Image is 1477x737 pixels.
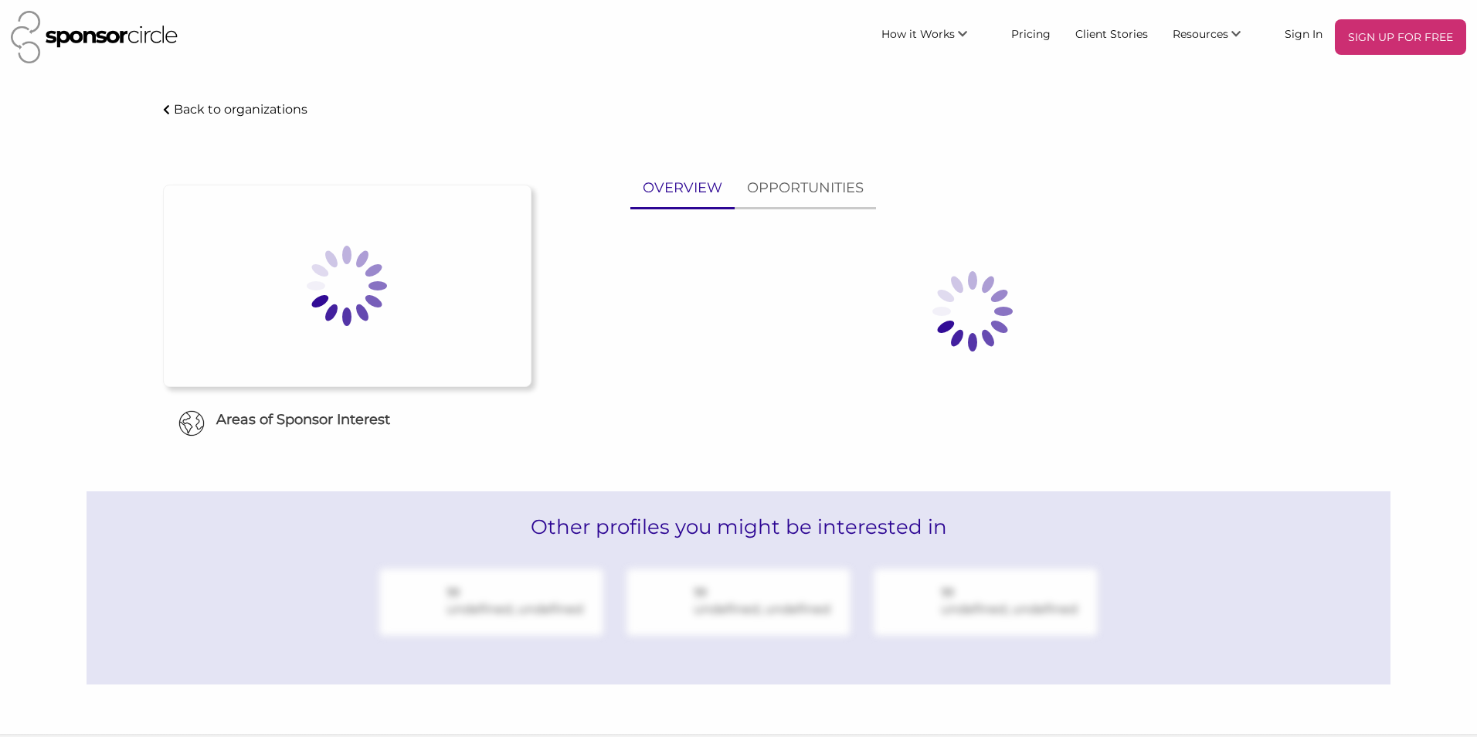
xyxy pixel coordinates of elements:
[174,102,307,117] p: Back to organizations
[151,410,543,430] h6: Areas of Sponsor Interest
[747,177,864,199] p: OPPORTUNITIES
[1063,19,1160,47] a: Client Stories
[1341,25,1460,49] p: SIGN UP FOR FREE
[87,491,1390,562] h2: Other profiles you might be interested in
[1160,19,1272,55] li: Resources
[895,234,1050,389] img: Loading spinner
[869,19,999,55] li: How it Works
[11,11,178,63] img: Sponsor Circle Logo
[1173,27,1228,41] span: Resources
[1272,19,1335,47] a: Sign In
[999,19,1063,47] a: Pricing
[178,410,205,436] img: Globe Icon
[881,27,955,41] span: How it Works
[270,209,424,363] img: Loading spinner
[643,177,722,199] p: OVERVIEW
